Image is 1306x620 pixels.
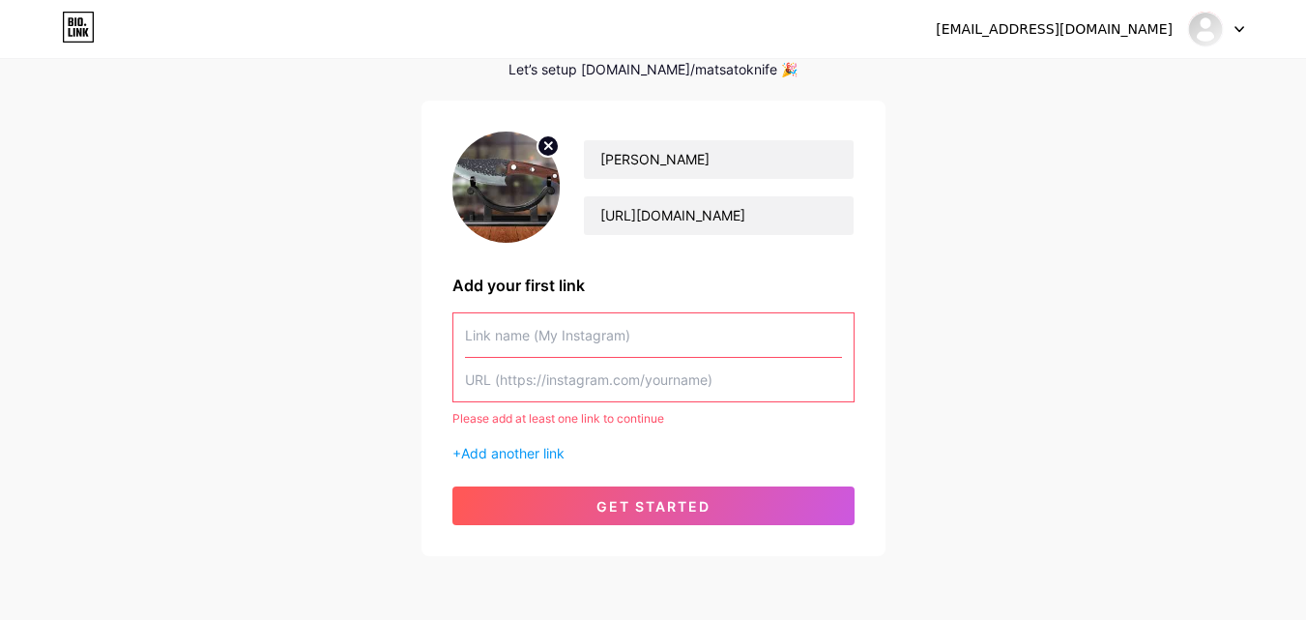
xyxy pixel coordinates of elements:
[452,487,855,525] button: get started
[452,443,855,463] div: +
[421,62,885,77] div: Let’s setup [DOMAIN_NAME]/matsatoknife 🎉
[584,140,853,179] input: Your name
[461,445,565,461] span: Add another link
[452,410,855,428] div: Please add at least one link to continue
[1187,11,1224,47] img: matsatoknife
[452,132,561,243] img: profile pic
[465,358,842,401] input: URL (https://instagram.com/yourname)
[936,19,1173,40] div: [EMAIL_ADDRESS][DOMAIN_NAME]
[465,313,842,357] input: Link name (My Instagram)
[596,498,711,515] span: get started
[452,274,855,297] div: Add your first link
[584,196,853,235] input: bio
